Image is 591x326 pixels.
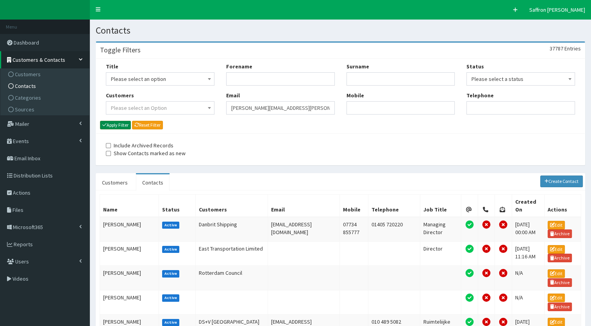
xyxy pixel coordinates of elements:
label: Active [162,222,180,229]
span: Please select a status [466,72,575,86]
a: Reset Filter [132,121,163,129]
label: Mobile [346,91,364,99]
label: Include Archived Records [106,142,173,149]
a: Archive [548,229,572,238]
label: Customers [106,91,134,99]
h1: Contacts [96,25,585,36]
span: Actions [13,189,30,196]
span: Sources [15,106,34,113]
a: Contacts [2,80,89,92]
span: Files [12,206,23,213]
span: Dashboard [14,39,39,46]
td: [PERSON_NAME] [100,266,159,290]
span: Distribution Lists [14,172,53,179]
td: Director [420,242,461,266]
span: Please select a status [471,73,570,84]
a: Contacts [136,174,170,191]
td: Rotterdam Council [196,266,268,290]
th: Telephone Permission [478,194,495,217]
label: Email [226,91,240,99]
label: Active [162,294,180,301]
span: Reports [14,241,33,248]
a: Edit [548,221,565,229]
span: Customers [15,71,41,78]
a: Edit [548,294,565,302]
a: Edit [548,245,565,254]
label: Active [162,270,180,277]
label: Active [162,246,180,253]
td: N/A [512,290,544,314]
th: Actions [545,194,581,217]
th: Created On [512,194,544,217]
td: East Transportation Limited [196,242,268,266]
span: Microsoft365 [13,224,43,231]
input: Include Archived Records [106,143,111,148]
td: [DATE] 00:00 AM [512,217,544,242]
td: Managing Director [420,217,461,242]
td: [PERSON_NAME] [100,242,159,266]
td: 01405 720220 [368,217,420,242]
th: Telephone [368,194,420,217]
span: Entries [564,45,581,52]
th: Mobile [339,194,368,217]
span: Events [13,138,29,145]
a: Edit [548,269,565,278]
button: Apply Filter [100,121,131,129]
a: Archive [548,278,572,287]
span: Contacts [15,82,36,90]
td: [PERSON_NAME] [100,290,159,314]
span: Please select an Option [111,104,167,111]
a: Archive [548,254,572,262]
a: Categories [2,92,89,104]
td: [DATE] 11:16 AM [512,242,544,266]
th: Name [100,194,159,217]
span: Saffron [PERSON_NAME] [529,6,585,13]
span: Categories [15,94,41,101]
td: N/A [512,266,544,290]
a: Archive [548,303,572,311]
label: Forename [226,63,252,70]
span: Please select an option [106,72,214,86]
a: Customers [96,174,134,191]
label: Status [466,63,484,70]
span: Mailer [15,120,29,127]
label: Show Contacts marked as new [106,149,186,157]
td: 07734 855777 [339,217,368,242]
span: Users [15,258,29,265]
th: Email [268,194,340,217]
input: Show Contacts marked as new [106,151,111,156]
h3: Toggle Filters [100,47,141,54]
span: Please select an option [111,73,209,84]
label: Telephone [466,91,494,99]
th: Job Title [420,194,461,217]
a: Create Contact [540,176,583,187]
th: Post Permission [495,194,512,217]
label: Surname [346,63,369,70]
label: Active [162,319,180,326]
td: Danbrit Shipping [196,217,268,242]
span: Customers & Contacts [12,56,65,63]
a: Customers [2,68,89,80]
td: [EMAIL_ADDRESS][DOMAIN_NAME] [268,217,340,242]
span: Email Inbox [14,155,40,162]
span: 37787 [550,45,563,52]
th: Customers [196,194,268,217]
th: Status [159,194,196,217]
label: Title [106,63,118,70]
span: Videos [12,275,29,282]
th: Email Permission [461,194,478,217]
td: [PERSON_NAME] [100,217,159,242]
a: Sources [2,104,89,115]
